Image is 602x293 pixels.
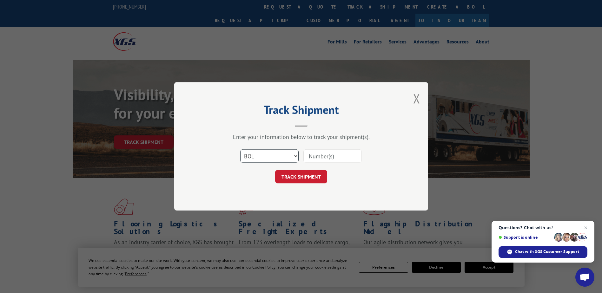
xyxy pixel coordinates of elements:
[275,170,327,184] button: TRACK SHIPMENT
[575,268,594,287] a: Open chat
[499,246,587,258] span: Chat with XGS Customer Support
[499,235,552,240] span: Support is online
[206,133,396,141] div: Enter your information below to track your shipment(s).
[303,150,362,163] input: Number(s)
[413,90,420,107] button: Close modal
[206,105,396,117] h2: Track Shipment
[515,249,579,255] span: Chat with XGS Customer Support
[499,225,587,230] span: Questions? Chat with us!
